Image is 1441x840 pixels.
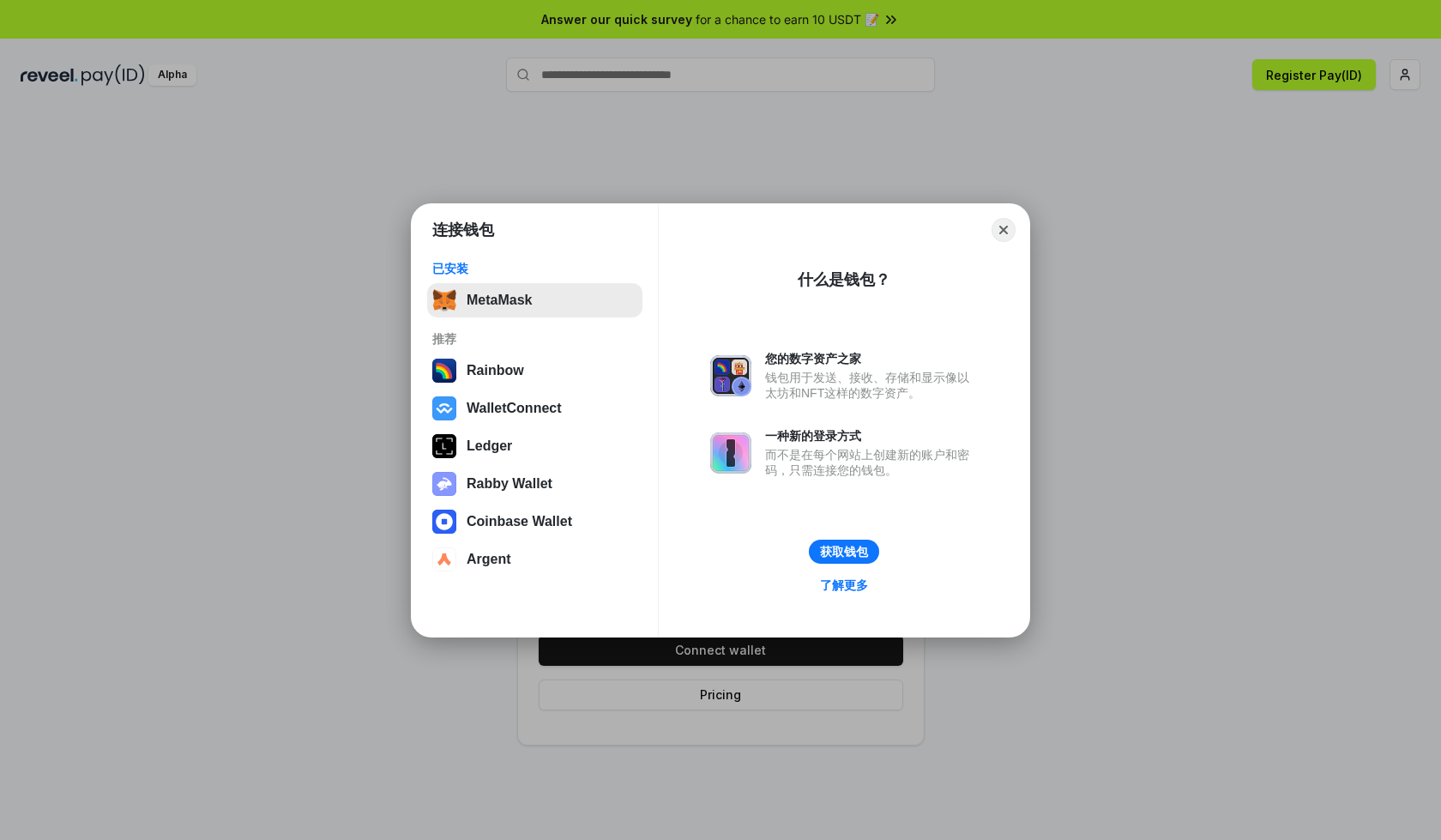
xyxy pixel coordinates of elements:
[765,428,978,444] div: 一种新的登录方式
[467,552,511,567] div: Argent
[467,293,532,308] div: MetaMask
[467,363,524,378] div: Rainbow
[432,434,456,458] img: svg+xml,%3Csvg%20xmlns%3D%22http%3A%2F%2Fwww.w3.org%2F2000%2Fsvg%22%20width%3D%2228%22%20height%3...
[427,391,642,426] button: WalletConnect
[432,510,456,534] img: svg+xml,%3Csvg%20width%3D%2228%22%20height%3D%2228%22%20viewBox%3D%220%200%2028%2028%22%20fill%3D...
[992,218,1016,242] button: Close
[710,355,751,396] img: svg+xml,%3Csvg%20xmlns%3D%22http%3A%2F%2Fwww.w3.org%2F2000%2Fsvg%22%20fill%3D%22none%22%20viewBox...
[467,476,552,492] div: Rabby Wallet
[432,288,456,312] img: svg+xml,%3Csvg%20fill%3D%22none%22%20height%3D%2233%22%20viewBox%3D%220%200%2035%2033%22%20width%...
[427,354,642,388] button: Rainbow
[467,438,512,454] div: Ledger
[427,283,642,317] button: MetaMask
[765,370,978,401] div: 钱包用于发送、接收、存储和显示像以太坊和NFT这样的数字资产。
[432,359,456,383] img: svg+xml,%3Csvg%20width%3D%22120%22%20height%3D%22120%22%20viewBox%3D%220%200%20120%20120%22%20fil...
[765,351,978,366] div: 您的数字资产之家
[432,261,637,276] div: 已安装
[810,574,878,596] a: 了解更多
[820,544,868,559] div: 获取钱包
[765,447,978,478] div: 而不是在每个网站上创建新的账户和密码，只需连接您的钱包。
[432,547,456,571] img: svg+xml,%3Csvg%20width%3D%2228%22%20height%3D%2228%22%20viewBox%3D%220%200%2028%2028%22%20fill%3D...
[467,401,562,416] div: WalletConnect
[427,429,642,463] button: Ledger
[432,331,637,347] div: 推荐
[432,396,456,420] img: svg+xml,%3Csvg%20width%3D%2228%22%20height%3D%2228%22%20viewBox%3D%220%200%2028%2028%22%20fill%3D...
[809,540,879,564] button: 获取钱包
[432,472,456,496] img: svg+xml,%3Csvg%20xmlns%3D%22http%3A%2F%2Fwww.w3.org%2F2000%2Fsvg%22%20fill%3D%22none%22%20viewBox...
[427,467,642,501] button: Rabby Wallet
[710,432,751,474] img: svg+xml,%3Csvg%20xmlns%3D%22http%3A%2F%2Fwww.w3.org%2F2000%2Fsvg%22%20fill%3D%22none%22%20viewBox...
[820,577,868,593] div: 了解更多
[467,514,572,529] div: Coinbase Wallet
[427,505,642,539] button: Coinbase Wallet
[798,269,890,290] div: 什么是钱包？
[427,542,642,577] button: Argent
[432,220,494,240] h1: 连接钱包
